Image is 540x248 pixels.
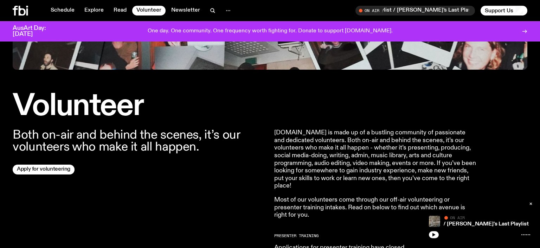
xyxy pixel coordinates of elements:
p: Both on-air and behind the scenes, it’s our volunteers who make it all happen. [13,129,266,153]
span: Support Us [485,7,513,14]
p: Most of our volunteers come through our off-air volunteering or presenter training intakes. Read ... [274,196,477,219]
p: One day. One community. One frequency worth fighting for. Donate to support [DOMAIN_NAME]. [148,28,393,34]
h3: AusArt Day: [DATE] [13,25,58,37]
a: Explore [80,6,108,15]
h1: Volunteer [13,92,266,121]
button: On AirThe Playlist / [PERSON_NAME]'s Last Playlist :'( w/ [PERSON_NAME], [PERSON_NAME], [PERSON_N... [355,6,475,15]
h2: Presenter Training [274,234,477,238]
a: Apply for volunteering [13,165,75,174]
p: [DOMAIN_NAME] is made up of a bustling community of passionate and dedicated volunteers. Both on-... [274,129,477,190]
img: A corner shot of the fbi music library [429,216,440,227]
a: Schedule [46,6,79,15]
button: Support Us [481,6,527,15]
a: Volunteer [132,6,166,15]
a: Read [109,6,131,15]
span: On Air [450,215,465,220]
a: Newsletter [167,6,204,15]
